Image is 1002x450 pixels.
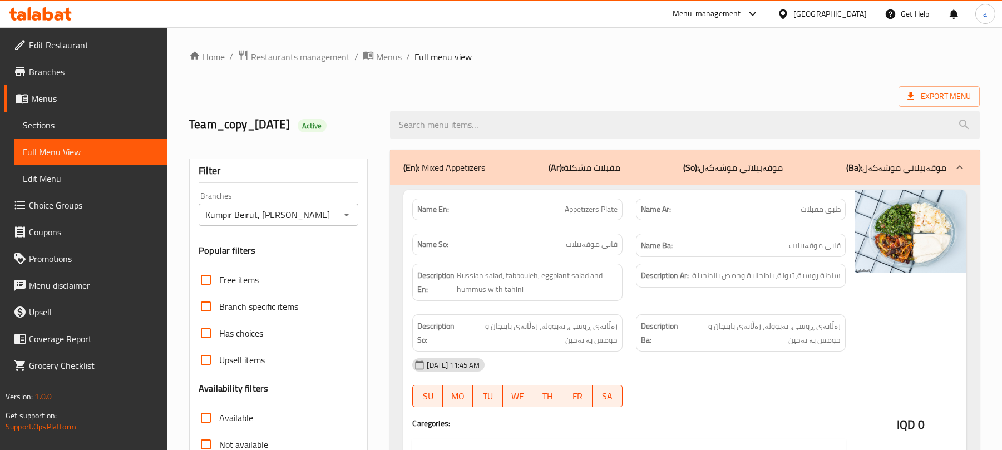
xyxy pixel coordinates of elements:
[447,388,468,404] span: MO
[683,161,783,174] p: موقەبیلاتی موشەکەل
[443,385,473,407] button: MO
[14,112,167,139] a: Sections
[4,325,167,352] a: Coverage Report
[597,388,618,404] span: SA
[641,239,673,253] strong: Name Ba:
[189,50,225,63] a: Home
[4,85,167,112] a: Menus
[199,159,358,183] div: Filter
[503,385,533,407] button: WE
[4,245,167,272] a: Promotions
[354,50,358,63] li: /
[29,279,159,292] span: Menu disclaimer
[457,269,617,296] span: Russian salad, tabbouleh, eggplant salad and hummus with tahini
[298,119,327,132] div: Active
[219,273,259,286] span: Free items
[4,219,167,245] a: Coupons
[983,8,987,20] span: a
[23,145,159,159] span: Full Menu View
[339,207,354,222] button: Open
[4,32,167,58] a: Edit Restaurant
[918,414,925,436] span: 0
[532,385,562,407] button: TH
[219,327,263,340] span: Has choices
[907,90,971,103] span: Export Menu
[29,38,159,52] span: Edit Restaurant
[29,359,159,372] span: Grocery Checklist
[641,204,671,215] strong: Name Ar:
[23,118,159,132] span: Sections
[641,319,683,347] strong: Description Ba:
[673,7,741,21] div: Menu-management
[298,121,327,131] span: Active
[251,50,350,63] span: Restaurants management
[789,239,841,253] span: قاپی موقەبیلات
[897,414,915,436] span: IQD
[34,389,52,404] span: 1.0.0
[14,139,167,165] a: Full Menu View
[403,161,485,174] p: Mixed Appetizers
[29,252,159,265] span: Promotions
[566,239,618,250] span: قاپی موقەبیلات
[6,419,76,434] a: Support.OpsPlatform
[549,161,620,174] p: مقبلات مشكلة
[29,332,159,345] span: Coverage Report
[417,388,438,404] span: SU
[417,239,448,250] strong: Name So:
[406,50,410,63] li: /
[219,353,265,367] span: Upsell items
[417,204,449,215] strong: Name En:
[376,50,402,63] span: Menus
[29,199,159,212] span: Choice Groups
[219,300,298,313] span: Branch specific items
[31,92,159,105] span: Menus
[417,319,458,347] strong: Description So:
[549,159,564,176] b: (Ar):
[238,50,350,64] a: Restaurants management
[29,225,159,239] span: Coupons
[422,360,484,370] span: [DATE] 11:45 AM
[390,111,980,139] input: search
[219,411,253,424] span: Available
[899,86,980,107] span: Export Menu
[417,269,455,296] strong: Description En:
[189,116,377,133] h2: Team_copy_[DATE]
[855,190,966,273] img: Kumpir_Istanbul_%D8%B7%D8%A8%D9%82_%D9%85%D9%82%D8%A8%D9%84%D8%A7638904927061799909.jpg
[593,385,623,407] button: SA
[4,272,167,299] a: Menu disclaimer
[23,172,159,185] span: Edit Menu
[189,50,980,64] nav: breadcrumb
[793,8,867,20] div: [GEOGRAPHIC_DATA]
[801,204,841,215] span: طبق مقبلات
[641,269,689,283] strong: Description Ar:
[537,388,558,404] span: TH
[461,319,617,347] span: زەڵاتەی ڕوسی، تەبوولە، زەڵاتەی باینجان و حومس بە تەحین
[414,50,472,63] span: Full menu view
[412,418,846,429] h4: Caregories:
[6,389,33,404] span: Version:
[29,305,159,319] span: Upsell
[6,408,57,423] span: Get support on:
[684,319,841,347] span: زەڵاتەی ڕوسی، تەبوولە، زەڵاتەی باینجان و حومس بە تەحین
[473,385,503,407] button: TU
[4,299,167,325] a: Upsell
[507,388,529,404] span: WE
[390,150,980,185] div: (En): Mixed Appetizers(Ar):مقبلات مشكلة(So):موقەبیلاتی موشەکەل(Ba):موقەبیلاتی موشەکەل
[403,159,419,176] b: (En):
[4,352,167,379] a: Grocery Checklist
[14,165,167,192] a: Edit Menu
[477,388,498,404] span: TU
[692,269,841,283] span: سلطة روسية، تبولة، باذنجانية وحمص بالطحينة
[29,65,159,78] span: Branches
[846,161,946,174] p: موقەبیلاتی موشەکەل
[412,385,443,407] button: SU
[683,159,699,176] b: (So):
[199,382,268,395] h3: Availability filters
[846,159,862,176] b: (Ba):
[562,385,593,407] button: FR
[4,58,167,85] a: Branches
[4,192,167,219] a: Choice Groups
[229,50,233,63] li: /
[567,388,588,404] span: FR
[363,50,402,64] a: Menus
